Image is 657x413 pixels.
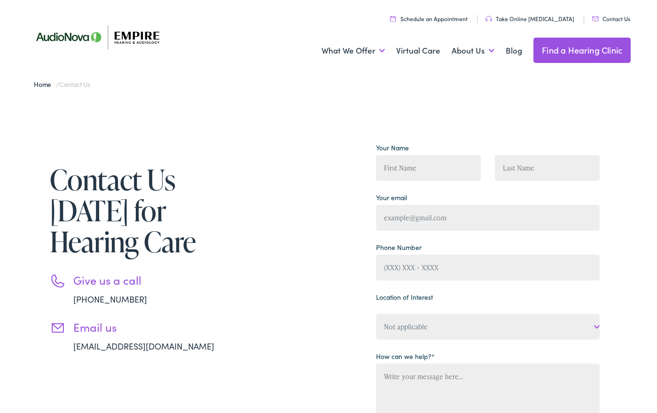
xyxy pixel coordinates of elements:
img: utility icon [485,16,492,22]
span: / [34,79,90,89]
h3: Give us a call [73,273,242,287]
a: Blog [506,33,522,68]
a: About Us [452,33,494,68]
input: Last Name [495,155,600,181]
a: Take Online [MEDICAL_DATA] [485,15,574,23]
a: Home [34,79,56,89]
img: utility icon [592,16,599,21]
label: Phone Number [376,242,422,252]
h1: Contact Us [DATE] for Hearing Care [50,164,242,257]
label: Your Name [376,143,409,153]
label: Your email [376,193,407,203]
a: Find a Hearing Clinic [533,38,631,63]
label: How can we help? [376,351,435,361]
a: Virtual Care [396,33,440,68]
input: First Name [376,155,481,181]
label: Location of Interest [376,292,433,302]
input: example@gmail.com [376,205,600,231]
img: utility icon [390,16,396,22]
a: [PHONE_NUMBER] [73,293,147,305]
a: What We Offer [321,33,385,68]
span: Contact Us [59,79,90,89]
a: Schedule an Appointment [390,15,468,23]
a: [EMAIL_ADDRESS][DOMAIN_NAME] [73,340,214,352]
h3: Email us [73,320,242,334]
input: (XXX) XXX - XXXX [376,255,600,281]
a: Contact Us [592,15,630,23]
